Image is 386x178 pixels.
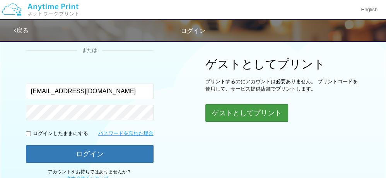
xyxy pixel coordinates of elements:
input: メールアドレス [26,84,154,99]
h1: ゲストとしてプリント [205,58,360,70]
button: ゲストとしてプリント [205,104,288,122]
div: または [26,47,154,54]
span: ログイン [181,27,205,34]
p: ログインしたままにする [33,130,88,137]
button: ログイン [26,145,154,163]
a: 戻る [14,27,29,34]
p: プリントするのにアカウントは必要ありません。 プリントコードを使用して、サービス提供店舗でプリントします。 [205,78,360,92]
a: パスワードを忘れた場合 [98,130,154,137]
